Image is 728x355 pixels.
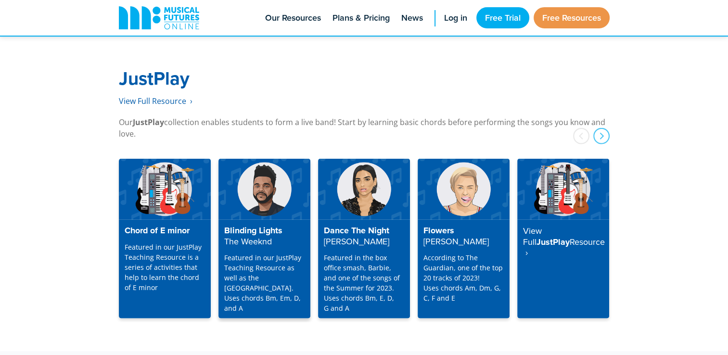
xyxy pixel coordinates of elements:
[224,235,272,247] strong: The Weeknd
[444,12,467,25] span: Log in
[318,159,410,318] a: Dance The Night[PERSON_NAME] Featured in the box office smash, Barbie, and one of the songs of th...
[476,7,529,28] a: Free Trial
[119,116,610,139] p: Our collection enables students to form a live band! Start by learning basic chords before perfor...
[593,128,610,144] div: next
[534,7,610,28] a: Free Resources
[573,128,589,144] div: prev
[418,159,510,318] a: Flowers[PERSON_NAME] According to The Guardian, one of the top 20 tracks of 2023!Uses chords Am, ...
[523,236,605,259] strong: Resource ‎ ›
[517,159,609,318] a: View FullJustPlayResource ‎ ›
[523,226,603,258] h4: JustPlay
[324,235,389,247] strong: [PERSON_NAME]
[224,253,305,313] p: Featured in our JustPlay Teaching Resource as well as the [GEOGRAPHIC_DATA]. Uses chords Bm, Em, ...
[523,225,542,248] strong: View Full
[401,12,423,25] span: News
[119,96,192,106] span: View Full Resource‎‏‏‎ ‎ ›
[119,65,190,91] strong: JustPlay
[265,12,321,25] span: Our Resources
[133,117,164,127] strong: JustPlay
[332,12,390,25] span: Plans & Pricing
[423,235,489,247] strong: [PERSON_NAME]
[119,159,211,318] a: Chord of E minor Featured in our JustPlay Teaching Resource is a series of activities that help t...
[125,242,205,292] p: Featured in our JustPlay Teaching Resource is a series of activities that help to learn the chord...
[324,253,404,313] p: Featured in the box office smash, Barbie, and one of the songs of the Summer for 2023. Uses chord...
[125,226,205,236] h4: Chord of E minor
[218,159,310,318] a: Blinding LightsThe Weeknd Featured in our JustPlay Teaching Resource as well as the [GEOGRAPHIC_D...
[224,226,305,247] h4: Blinding Lights
[324,226,404,247] h4: Dance The Night
[423,226,504,247] h4: Flowers
[119,96,192,107] a: View Full Resource‎‏‏‎ ‎ ›
[423,253,504,303] p: According to The Guardian, one of the top 20 tracks of 2023! Uses chords Am, Dm, G, C, F and E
